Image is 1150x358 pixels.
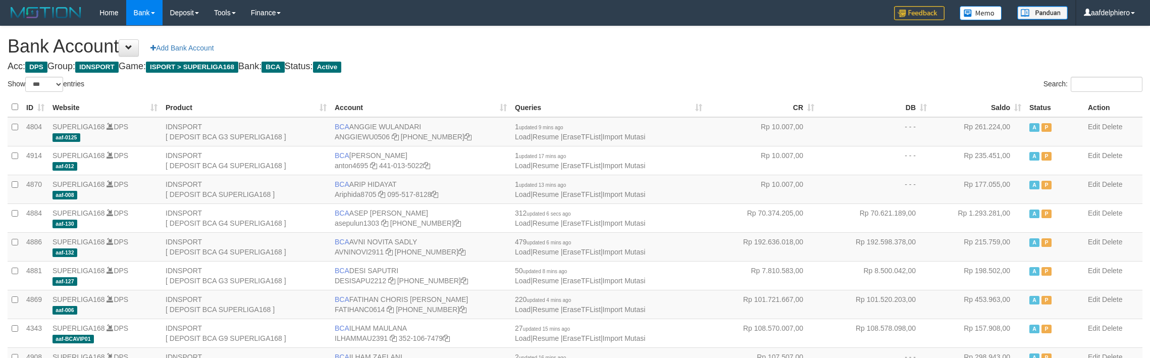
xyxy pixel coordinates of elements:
span: 220 [515,295,571,303]
th: Queries: activate to sort column ascending [511,97,706,117]
th: Product: activate to sort column ascending [162,97,331,117]
th: ID: activate to sort column ascending [22,97,48,117]
a: Copy asepulun1303 to clipboard [381,219,388,227]
a: Copy FATIHANC0614 to clipboard [387,305,394,314]
td: Rp 198.502,00 [931,261,1025,290]
a: SUPERLIGA168 [53,209,105,217]
span: updated 4 mins ago [527,297,571,303]
td: 4343 [22,319,48,347]
span: aaf-0125 [53,133,80,142]
a: Copy 4062213373 to clipboard [464,133,472,141]
td: AVNI NOVITA SADLY [PHONE_NUMBER] [331,232,511,261]
a: Edit [1088,324,1100,332]
a: Add Bank Account [144,39,220,57]
td: 4869 [22,290,48,319]
td: 4881 [22,261,48,290]
td: DPS [48,261,162,290]
a: Edit [1088,267,1100,275]
td: DPS [48,232,162,261]
a: Resume [533,277,559,285]
td: IDNSPORT [ DEPOSIT BCA G3 SUPERLIGA168 ] [162,261,331,290]
span: aaf-127 [53,277,77,286]
a: EraseTFList [562,219,600,227]
a: FATIHANC0614 [335,305,385,314]
label: Search: [1043,77,1142,92]
th: Account: activate to sort column ascending [331,97,511,117]
a: Edit [1088,123,1100,131]
a: Resume [533,248,559,256]
span: Paused [1041,123,1052,132]
a: Load [515,190,531,198]
th: Saldo: activate to sort column ascending [931,97,1025,117]
span: | | | [515,209,645,227]
a: Import Mutasi [603,334,646,342]
span: aaf-132 [53,248,77,257]
th: Status [1025,97,1084,117]
a: Delete [1102,123,1122,131]
a: Resume [533,133,559,141]
a: Copy ILHAMMAU2391 to clipboard [390,334,397,342]
td: Rp 70.374.205,00 [706,203,818,232]
a: Copy ANGGIEWU0506 to clipboard [392,133,399,141]
td: ASEP [PERSON_NAME] [PHONE_NUMBER] [331,203,511,232]
td: IDNSPORT [ DEPOSIT BCA G4 SUPERLIGA168 ] [162,146,331,175]
td: Rp 1.293.281,00 [931,203,1025,232]
a: AVNINOVI2911 [335,248,384,256]
td: 4914 [22,146,48,175]
a: DESISAPU2212 [335,277,386,285]
a: SUPERLIGA168 [53,324,105,332]
a: Resume [533,219,559,227]
td: Rp 235.451,00 [931,146,1025,175]
td: Rp 177.055,00 [931,175,1025,203]
span: Active [1029,325,1039,333]
a: SUPERLIGA168 [53,238,105,246]
span: Active [1029,123,1039,132]
span: BCA [335,324,349,332]
span: Paused [1041,181,1052,189]
a: Copy 3521067479 to clipboard [443,334,450,342]
a: EraseTFList [562,277,600,285]
h4: Acc: Group: Game: Bank: Status: [8,62,1142,72]
a: Copy 4410135022 to clipboard [423,162,430,170]
span: BCA [335,295,349,303]
td: Rp 10.007,00 [706,175,818,203]
span: 312 [515,209,571,217]
span: IDNSPORT [75,62,119,73]
span: | | | [515,267,645,285]
img: MOTION_logo.png [8,5,84,20]
span: 1 [515,151,566,160]
span: aaf-130 [53,220,77,228]
a: EraseTFList [562,334,600,342]
a: SUPERLIGA168 [53,180,105,188]
td: Rp 101.520.203,00 [818,290,931,319]
span: updated 17 mins ago [519,154,566,159]
a: Load [515,305,531,314]
a: Resume [533,162,559,170]
td: IDNSPORT [ DEPOSIT BCA G4 SUPERLIGA168 ] [162,203,331,232]
td: Rp 192.636.018,00 [706,232,818,261]
a: SUPERLIGA168 [53,267,105,275]
a: EraseTFList [562,162,600,170]
span: updated 6 mins ago [527,240,571,245]
a: SUPERLIGA168 [53,123,105,131]
span: 1 [515,180,566,188]
span: updated 6 secs ago [527,211,570,217]
span: BCA [335,180,349,188]
span: BCA [262,62,284,73]
span: Active [1029,152,1039,161]
td: [PERSON_NAME] 441-013-5022 [331,146,511,175]
span: Paused [1041,267,1052,276]
a: Delete [1102,209,1122,217]
td: Rp 7.810.583,00 [706,261,818,290]
td: IDNSPORT [ DEPOSIT BCA G3 SUPERLIGA168 ] [162,117,331,146]
span: updated 15 mins ago [523,326,570,332]
td: Rp 70.621.189,00 [818,203,931,232]
a: Edit [1088,295,1100,303]
td: DPS [48,203,162,232]
span: | | | [515,238,645,256]
a: ANGGIEWU0506 [335,133,390,141]
span: updated 13 mins ago [519,182,566,188]
a: Import Mutasi [603,305,646,314]
span: updated 8 mins ago [523,269,567,274]
th: Action [1084,97,1142,117]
